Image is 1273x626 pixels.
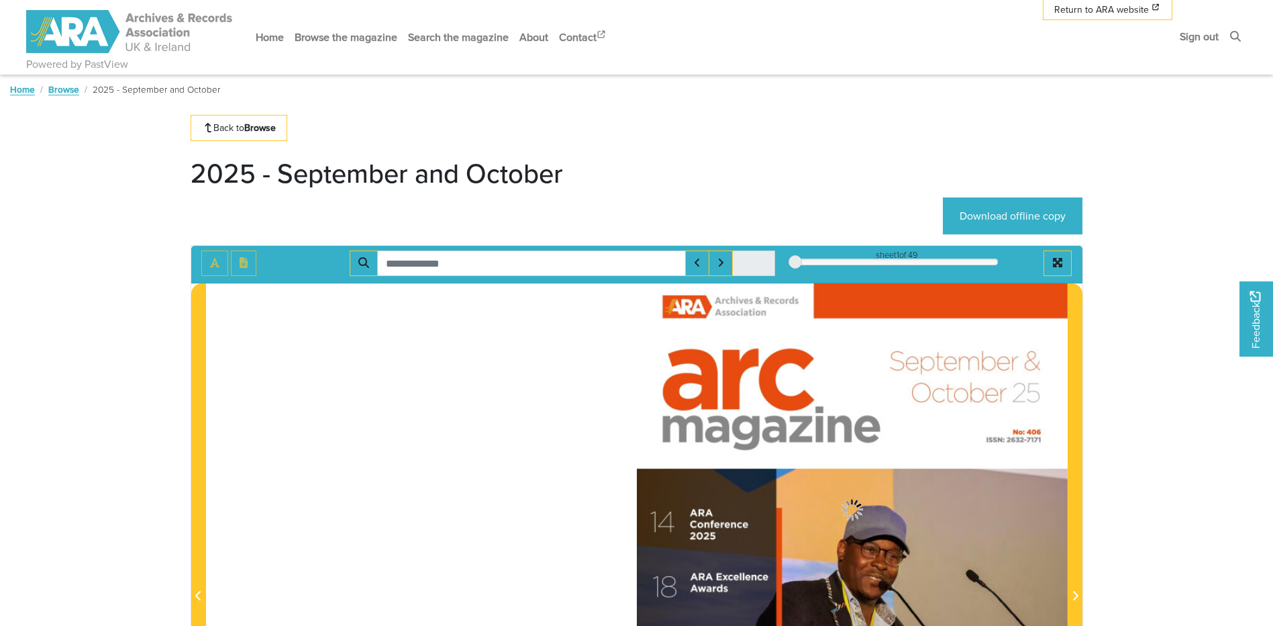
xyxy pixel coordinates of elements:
a: Would you like to provide feedback? [1239,281,1273,357]
span: Return to ARA website [1054,3,1149,17]
a: Download offline copy [943,197,1082,234]
input: Search for [377,251,686,276]
button: Search [350,251,378,276]
a: Browse the magazine [289,19,403,55]
h1: 2025 - September and October [191,157,563,189]
button: Full screen mode [1043,251,1072,276]
button: Toggle text selection (Alt+T) [201,251,228,276]
a: Back toBrowse [191,115,288,141]
a: Home [10,83,35,96]
a: Browse [48,83,79,96]
span: 2025 - September and October [93,83,220,96]
a: About [514,19,554,55]
button: Open transcription window [231,251,256,276]
a: ARA - ARC Magazine | Powered by PastView logo [26,3,234,61]
a: Sign out [1174,19,1224,54]
div: sheet of 49 [795,249,998,261]
span: Feedback [1247,292,1264,349]
strong: Browse [244,121,276,134]
a: Home [250,19,289,55]
button: Previous Match [685,251,709,276]
img: ARA - ARC Magazine | Powered by PastView [26,10,234,53]
a: Contact [554,19,613,55]
a: Powered by PastView [26,56,128,73]
span: 1 [897,249,899,261]
button: Next Match [709,251,733,276]
a: Search the magazine [403,19,514,55]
